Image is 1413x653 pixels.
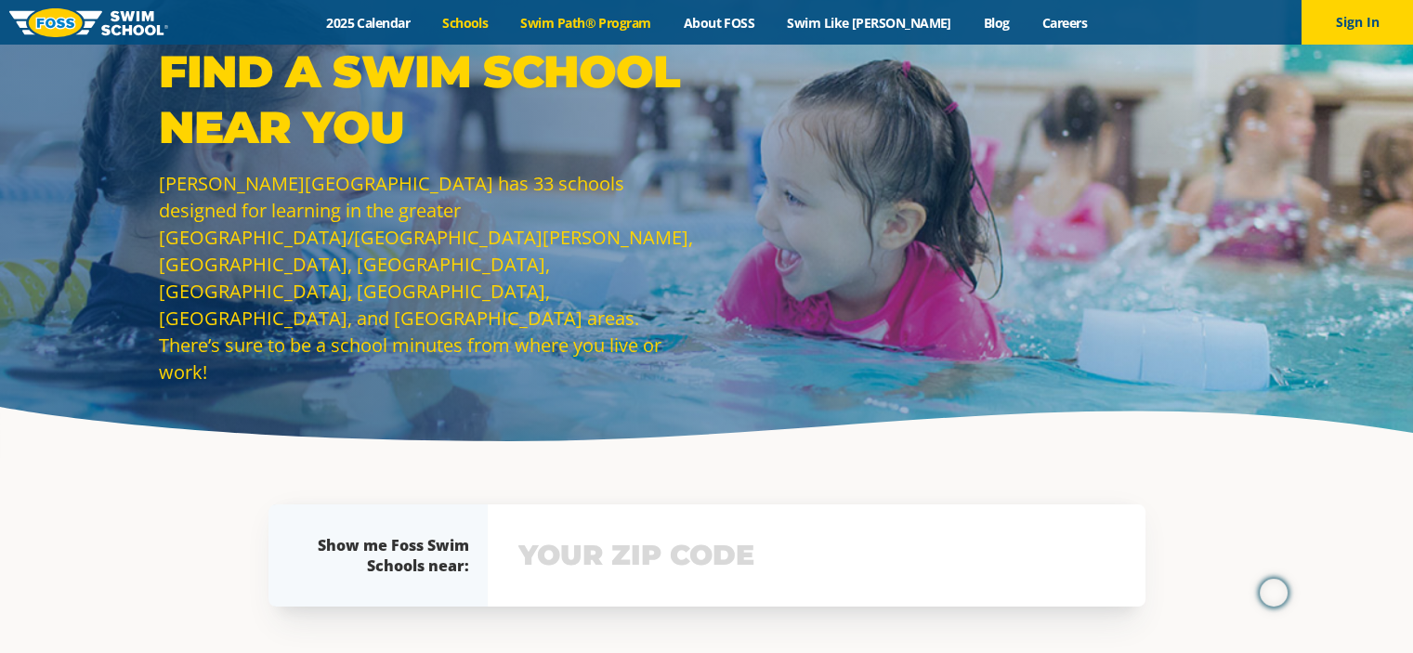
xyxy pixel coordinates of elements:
a: Careers [1026,14,1103,32]
img: FOSS Swim School Logo [9,8,168,37]
a: Swim Like [PERSON_NAME] [771,14,968,32]
a: Schools [426,14,504,32]
p: [PERSON_NAME][GEOGRAPHIC_DATA] has 33 schools designed for learning in the greater [GEOGRAPHIC_DA... [159,170,698,385]
a: Swim Path® Program [504,14,667,32]
a: 2025 Calendar [310,14,426,32]
div: Show me Foss Swim Schools near: [306,535,469,576]
a: About FOSS [667,14,771,32]
p: Find a Swim School Near You [159,44,698,155]
a: Blog [967,14,1026,32]
input: YOUR ZIP CODE [514,529,1119,582]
